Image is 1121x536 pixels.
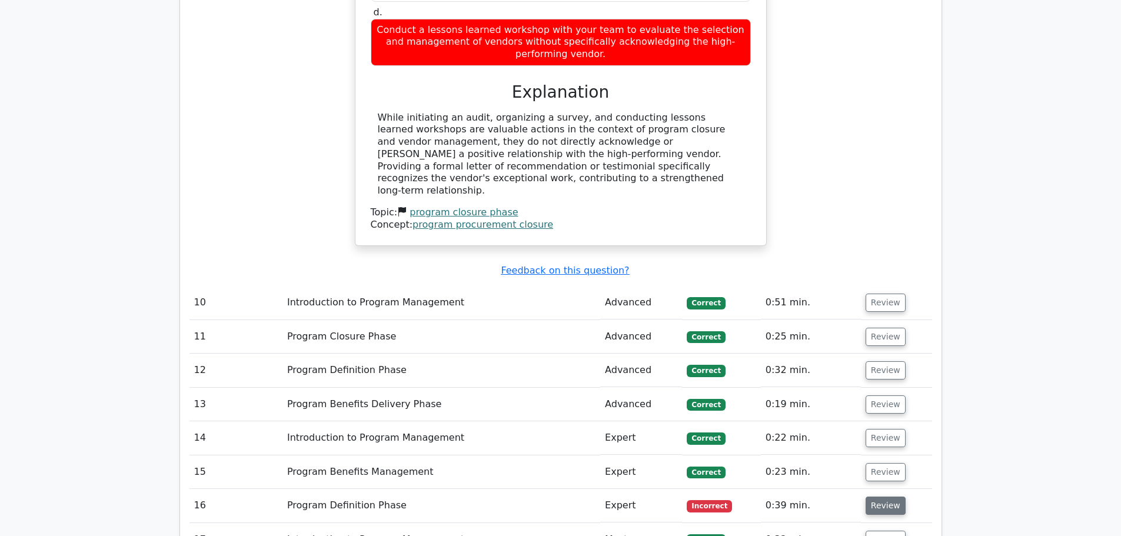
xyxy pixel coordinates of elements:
[371,207,751,219] div: Topic:
[282,421,600,455] td: Introduction to Program Management
[189,455,282,489] td: 15
[761,489,861,522] td: 0:39 min.
[687,365,725,377] span: Correct
[761,320,861,354] td: 0:25 min.
[866,361,906,379] button: Review
[866,395,906,414] button: Review
[600,354,682,387] td: Advanced
[282,388,600,421] td: Program Benefits Delivery Phase
[282,286,600,319] td: Introduction to Program Management
[687,297,725,309] span: Correct
[761,455,861,489] td: 0:23 min.
[866,497,906,515] button: Review
[501,265,629,276] a: Feedback on this question?
[374,6,382,18] span: d.
[282,489,600,522] td: Program Definition Phase
[600,455,682,489] td: Expert
[371,19,751,66] div: Conduct a lessons learned workshop with your team to evaluate the selection and management of ven...
[189,489,282,522] td: 16
[189,388,282,421] td: 13
[378,112,744,198] div: While initiating an audit, organizing a survey, and conducting lessons learned workshops are valu...
[687,432,725,444] span: Correct
[866,429,906,447] button: Review
[761,354,861,387] td: 0:32 min.
[189,421,282,455] td: 14
[761,286,861,319] td: 0:51 min.
[866,294,906,312] button: Review
[866,328,906,346] button: Review
[189,286,282,319] td: 10
[687,500,732,512] span: Incorrect
[600,320,682,354] td: Advanced
[600,388,682,421] td: Advanced
[282,354,600,387] td: Program Definition Phase
[282,320,600,354] td: Program Closure Phase
[600,421,682,455] td: Expert
[687,399,725,411] span: Correct
[378,82,744,102] h3: Explanation
[282,455,600,489] td: Program Benefits Management
[761,388,861,421] td: 0:19 min.
[687,331,725,343] span: Correct
[189,320,282,354] td: 11
[410,207,518,218] a: program closure phase
[600,489,682,522] td: Expert
[600,286,682,319] td: Advanced
[413,219,553,230] a: program procurement closure
[866,463,906,481] button: Review
[687,467,725,478] span: Correct
[761,421,861,455] td: 0:22 min.
[189,354,282,387] td: 12
[371,219,751,231] div: Concept:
